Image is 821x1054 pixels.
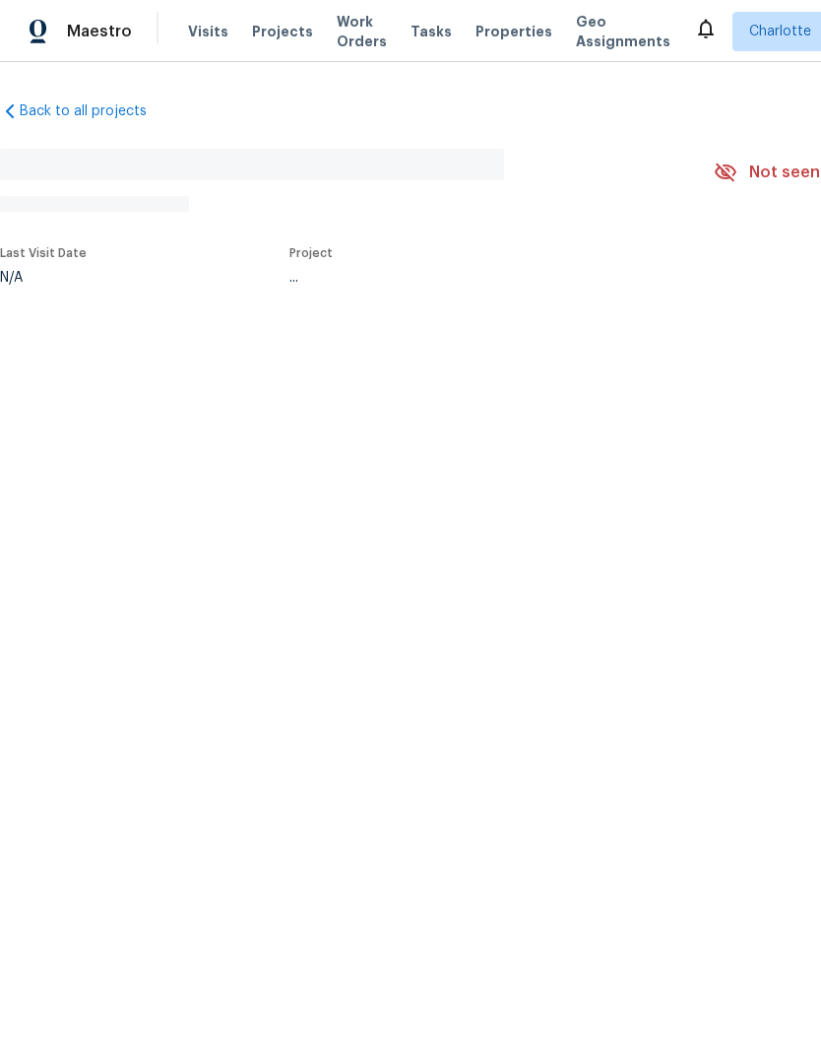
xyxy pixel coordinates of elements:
span: Work Orders [337,12,387,51]
span: Tasks [410,25,452,38]
span: Charlotte [749,22,811,41]
span: Geo Assignments [576,12,670,51]
span: Visits [188,22,228,41]
span: Projects [252,22,313,41]
span: Maestro [67,22,132,41]
span: Project [289,247,333,259]
span: Properties [475,22,552,41]
div: ... [289,271,667,285]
